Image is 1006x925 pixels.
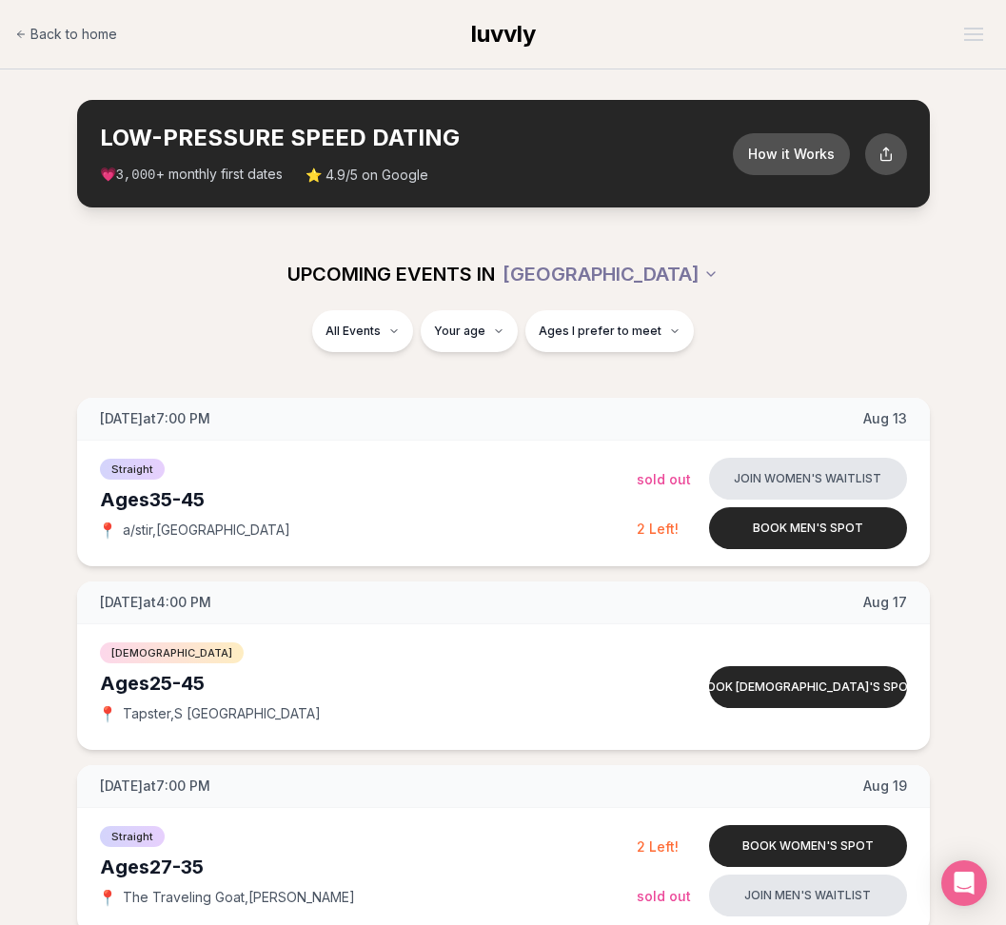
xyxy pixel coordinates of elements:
div: Ages 27-35 [100,854,637,880]
span: Back to home [30,25,117,44]
span: luvvly [471,20,536,48]
span: UPCOMING EVENTS IN [287,261,495,287]
span: 2 Left! [637,521,679,537]
span: All Events [325,324,381,339]
button: Book men's spot [709,507,907,549]
span: ⭐ 4.9/5 on Google [306,166,428,185]
button: Open menu [957,20,991,49]
span: 2 Left! [637,838,679,855]
span: 📍 [100,522,115,538]
div: Open Intercom Messenger [941,860,987,906]
span: Ages I prefer to meet [539,324,661,339]
span: Your age [434,324,485,339]
span: Straight [100,459,165,480]
span: The Traveling Goat , [PERSON_NAME] [123,888,355,907]
span: 💗 + monthly first dates [100,165,283,185]
span: Tapster , S [GEOGRAPHIC_DATA] [123,704,321,723]
button: Book [DEMOGRAPHIC_DATA]'s spot [709,666,907,708]
span: 📍 [100,706,115,721]
h2: LOW-PRESSURE SPEED DATING [100,123,733,153]
span: Sold Out [637,471,691,487]
button: Book women's spot [709,825,907,867]
span: 📍 [100,890,115,905]
span: 3,000 [116,167,156,183]
span: [DEMOGRAPHIC_DATA] [100,642,244,663]
span: [DATE] at 7:00 PM [100,409,210,428]
span: [DATE] at 7:00 PM [100,777,210,796]
span: Straight [100,826,165,847]
button: Join men's waitlist [709,875,907,916]
button: Ages I prefer to meet [525,310,694,352]
div: Ages 25-45 [100,670,637,697]
span: Aug 13 [863,409,907,428]
div: Ages 35-45 [100,486,637,513]
span: Aug 17 [863,593,907,612]
button: Your age [421,310,518,352]
span: a/stir , [GEOGRAPHIC_DATA] [123,521,290,540]
span: Sold Out [637,888,691,904]
a: luvvly [471,19,536,49]
button: All Events [312,310,413,352]
a: Back to home [15,15,117,53]
button: Join women's waitlist [709,458,907,500]
button: How it Works [733,133,850,175]
span: [DATE] at 4:00 PM [100,593,211,612]
button: [GEOGRAPHIC_DATA] [503,253,719,295]
span: Aug 19 [863,777,907,796]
